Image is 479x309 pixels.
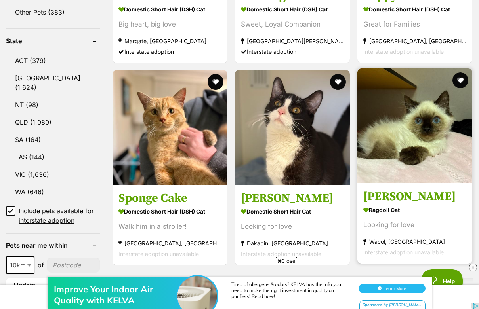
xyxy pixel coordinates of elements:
[231,20,350,38] div: Tired of allergens & odors? KELVA has the info you need to make the right investment in quality a...
[363,249,444,256] span: Interstate adoption unavailable
[363,236,466,247] strong: Wacol, [GEOGRAPHIC_DATA]
[6,131,100,148] a: SA (164)
[6,4,100,21] a: Other Pets (383)
[241,35,344,46] strong: [GEOGRAPHIC_DATA][PERSON_NAME][GEOGRAPHIC_DATA]
[363,19,466,29] div: Great for Families
[241,221,344,232] div: Looking for love
[276,257,297,265] span: Close
[54,22,181,44] div: Improve Your Indoor Air Quality with KELVA
[241,206,344,217] strong: Domestic Short Hair Cat
[118,221,221,232] div: Walk him in a stroller!
[6,52,100,69] a: ACT (379)
[359,22,426,32] button: Learn More
[330,74,346,90] button: favourite
[6,70,100,96] a: [GEOGRAPHIC_DATA] (1,624)
[6,149,100,165] a: TAS (144)
[235,70,350,185] img: Walter - Domestic Short Hair Cat
[235,185,350,265] a: [PERSON_NAME] Domestic Short Hair Cat Looking for love Dakabin, [GEOGRAPHIC_DATA] Interstate adop...
[118,19,221,29] div: Big heart, big love
[113,70,227,185] img: Sponge Cake - Domestic Short Hair (DSH) Cat
[359,39,426,49] div: Sponsored by [PERSON_NAME] Range
[177,15,217,54] img: Improve Your Indoor Air Quality with KELVA
[118,191,221,206] h3: Sponge Cake
[118,238,221,248] strong: [GEOGRAPHIC_DATA], [GEOGRAPHIC_DATA]
[38,260,44,270] span: of
[19,206,100,225] span: Include pets available for interstate adoption
[241,46,344,57] div: Interstate adoption
[6,114,100,131] a: QLD (1,080)
[363,189,466,204] h3: [PERSON_NAME]
[113,185,227,265] a: Sponge Cake Domestic Short Hair (DSH) Cat Walk him in a stroller! [GEOGRAPHIC_DATA], [GEOGRAPHIC_...
[6,97,100,113] a: NT (98)
[363,204,466,216] strong: Ragdoll Cat
[118,46,221,57] div: Interstate adoption
[118,35,221,46] strong: Margate, [GEOGRAPHIC_DATA]
[241,238,344,248] strong: Dakabin, [GEOGRAPHIC_DATA]
[357,68,472,183] img: Milo - Ragdoll Cat
[241,191,344,206] h3: [PERSON_NAME]
[241,19,344,29] div: Sweet, Loyal Companion
[363,220,466,230] div: Looking for love
[118,3,221,15] strong: Domestic Short Hair (DSH) Cat
[452,72,468,88] button: favourite
[357,183,472,264] a: [PERSON_NAME] Ragdoll Cat Looking for love Wacol, [GEOGRAPHIC_DATA] Interstate adoption unavailable
[118,250,199,257] span: Interstate adoption unavailable
[6,256,34,274] span: 10km
[363,35,466,46] strong: [GEOGRAPHIC_DATA], [GEOGRAPHIC_DATA]
[6,242,100,249] header: Pets near me within
[6,37,100,44] header: State
[6,184,100,200] a: WA (646)
[363,3,466,15] strong: Domestic Short Hair (DSH) Cat
[7,260,34,271] span: 10km
[47,258,100,273] input: postcode
[6,166,100,183] a: VIC (1,636)
[208,74,223,90] button: favourite
[118,206,221,217] strong: Domestic Short Hair (DSH) Cat
[469,264,477,271] img: close_rtb.svg
[363,48,444,55] span: Interstate adoption unavailable
[6,206,100,225] a: Include pets available for interstate adoption
[241,250,321,257] span: Interstate adoption unavailable
[241,3,344,15] strong: Domestic Short Hair (DSH) Cat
